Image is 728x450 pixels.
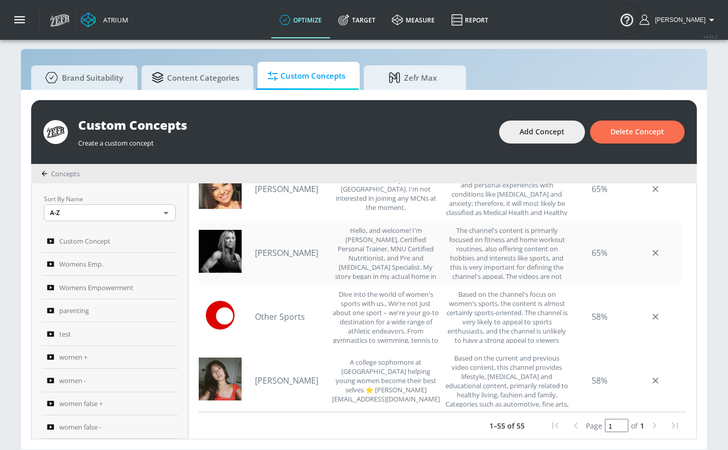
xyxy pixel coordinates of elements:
a: women + [42,346,178,369]
div: 65% [574,226,625,279]
img: UCxoaO7nLSSUjtVFm_tA4EEQ [199,166,242,209]
a: women - [42,369,178,392]
a: parenting [42,299,178,323]
a: measure [384,2,443,38]
div: 58% [574,290,625,343]
span: Womens Emp. [59,258,103,270]
p: 1–55 of 55 [489,420,525,431]
span: Brand Suitability [41,65,123,90]
div: Based on the channel's focus on women's sports, the content is almost certainly sports-oriented. ... [445,290,569,343]
a: women false - [42,415,178,439]
a: Target [330,2,384,38]
div: This channel focuses on mental health topics, specifically discussing symptoms and personal exper... [445,162,569,216]
div: Based on the current and previous video content, this channel provides lifestyle, self-improvemen... [445,353,569,407]
a: [PERSON_NAME] [255,375,326,386]
a: [PERSON_NAME] [255,247,326,258]
a: women false + [42,392,178,416]
div: Custom Concepts [78,116,489,133]
a: Report [443,2,497,38]
button: Add Concept [499,121,585,144]
div: Set page and press "Enter" [586,419,644,432]
div: 65% [574,162,625,216]
span: parenting [59,304,89,317]
span: women false - [59,421,101,433]
div: Concepts [41,169,80,178]
div: The channel's content is primarily focused on fitness and home workout routines, also offering co... [445,226,569,279]
input: page [605,419,628,432]
div: 58% [574,353,625,407]
span: Womens Empowerment [59,281,133,294]
a: optimize [271,2,330,38]
div: Atrium [99,15,128,25]
img: UCZ1FakYmxc5AY4naNIybwvg [199,358,242,400]
p: Sort By Name [44,194,176,204]
span: Delete Concept [610,126,664,138]
span: Custom Concepts [268,64,345,88]
div: Hello, and welcome! I'm Caroline Girvan, Certified Personal Trainer, MNU Certified Nutritionist, ... [332,226,440,279]
span: test [59,328,71,340]
div: A-Z [44,204,176,221]
span: Custom Concept [59,235,110,247]
a: Other Sports [255,311,326,322]
span: 1 [640,421,644,431]
div: A college sophomore at USC helping young women become their best selves ⭐️ annie@fixated.co [332,353,440,407]
span: v 4.22.2 [703,34,718,39]
span: Content Categories [152,65,239,90]
span: login as: aracely.alvarenga@zefr.com [651,16,706,23]
div: Hello, I'm Kat. I'm a filmmaker currently based in England. I'm not interested in joining any MCN... [332,162,440,216]
button: [PERSON_NAME] [640,14,718,26]
img: UCtKmC6lzaJh-U2I16xRuD4g [199,294,242,337]
a: Womens Emp. [42,253,178,276]
div: Dive into the world of women's sports with us.. We're not just about one sport – we're your go-to... [332,290,440,343]
button: Delete Concept [590,121,685,144]
button: Open Resource Center [613,5,641,34]
a: [PERSON_NAME] [255,183,326,195]
span: women - [59,374,86,387]
a: Womens Empowerment [42,276,178,299]
span: women + [59,351,87,363]
span: women false + [59,397,103,410]
a: Custom Concept [42,229,178,253]
span: Concepts [51,169,80,178]
img: UCpis3RcTw6t47XO0R_KY4WQ [199,230,242,273]
span: Zefr Max [374,65,452,90]
span: Add Concept [520,126,565,138]
a: Atrium [81,12,128,28]
a: test [42,322,178,346]
div: Create a custom concept [78,133,489,148]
